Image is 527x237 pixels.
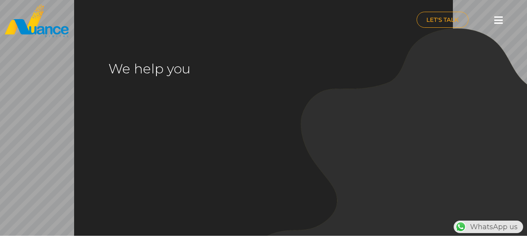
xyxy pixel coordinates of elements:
div: WhatsApp us [454,221,523,233]
a: LET'S TALK [417,12,468,28]
rs-layer: We help you [108,56,272,82]
a: WhatsAppWhatsApp us [454,223,523,231]
a: nuance-qatar_logo [4,4,260,38]
span: LET'S TALK [426,17,459,23]
img: WhatsApp [454,221,467,233]
img: nuance-qatar_logo [4,4,69,38]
